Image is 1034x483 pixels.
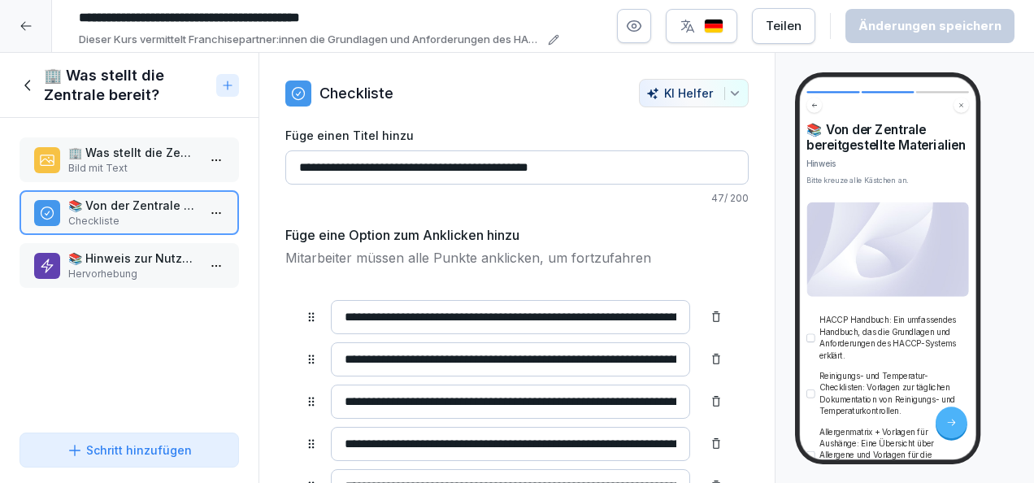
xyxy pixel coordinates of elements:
[20,433,239,468] button: Schritt hinzufügen
[285,225,519,245] h5: Füge eine Option zum Anklicken hinzu
[20,137,239,182] div: 🏢 Was stellt die Zentrale bereit?Bild mit Text
[79,32,543,48] p: Dieser Kurs vermittelt Franchisepartner:innen die Grundlagen und Anforderungen des HACCP-Systems,...
[819,371,969,417] p: Reinigungs- und Temperatur-Checklisten: Vorlagen zur täglichen Dokumentation von Reinigungs- und ...
[67,442,192,459] div: Schritt hinzufügen
[20,190,239,235] div: 📚 Von der Zentrale bereitgestellte MaterialienCheckliste
[806,175,969,185] div: Bitte kreuze alle Kästchen an.
[806,122,969,153] h4: 📚 Von der Zentrale bereitgestellte Materialien
[68,197,197,214] p: 📚 Von der Zentrale bereitgestellte Materialien
[845,9,1014,43] button: Änderungen speichern
[858,17,1001,35] div: Änderungen speichern
[285,248,749,268] p: Mitarbeiter müssen alle Punkte anklicken, um fortzufahren
[646,86,741,100] div: KI Helfer
[68,250,197,267] p: 📚 Hinweis zur Nutzung der Materialien
[68,144,197,161] p: 🏢 Was stellt die Zentrale bereit?
[819,315,969,361] p: HACCP Handbuch: Ein umfassendes Handbuch, das die Grundlagen und Anforderungen des HACCP-Systems ...
[752,8,815,44] button: Teilen
[68,161,197,176] p: Bild mit Text
[319,82,393,104] p: Checkliste
[44,66,210,105] h1: 🏢 Was stellt die Zentrale bereit?
[806,158,969,169] p: Hinweis
[68,267,197,281] p: Hervorhebung
[766,17,802,35] div: Teilen
[806,202,969,297] img: ImageAndTextPreview.jpg
[68,214,197,228] p: Checkliste
[285,191,749,206] p: 47 / 200
[639,79,749,107] button: KI Helfer
[285,127,749,144] label: Füge einen Titel hinzu
[704,19,723,34] img: de.svg
[20,243,239,288] div: 📚 Hinweis zur Nutzung der MaterialienHervorhebung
